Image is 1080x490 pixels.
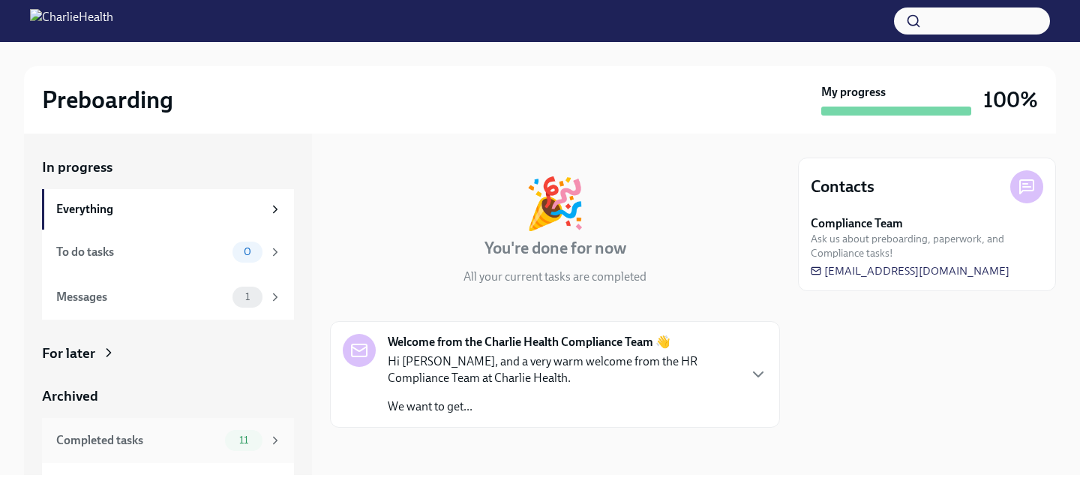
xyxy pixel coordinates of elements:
[811,263,1009,278] a: [EMAIL_ADDRESS][DOMAIN_NAME]
[388,334,670,350] strong: Welcome from the Charlie Health Compliance Team 👋
[811,176,874,198] h4: Contacts
[42,189,294,230] a: Everything
[821,84,886,101] strong: My progress
[388,353,737,386] p: Hi [PERSON_NAME], and a very warm welcome from the HR Compliance Team at Charlie Health.
[42,418,294,463] a: Completed tasks11
[42,275,294,320] a: Messages1
[524,179,586,228] div: 🎉
[811,215,903,232] strong: Compliance Team
[230,434,257,446] span: 11
[56,432,219,449] div: Completed tasks
[388,398,737,415] p: We want to get...
[30,9,113,33] img: CharlieHealth
[42,344,95,363] div: For later
[484,237,626,260] h4: You're done for now
[235,246,260,257] span: 0
[42,85,173,115] h2: Preboarding
[983,86,1038,113] h3: 100%
[236,291,259,302] span: 1
[42,344,294,363] a: For later
[42,158,294,177] a: In progress
[42,230,294,275] a: To do tasks0
[42,386,294,406] a: Archived
[811,232,1043,260] span: Ask us about preboarding, paperwork, and Compliance tasks!
[56,289,226,305] div: Messages
[56,244,226,260] div: To do tasks
[56,201,262,218] div: Everything
[463,269,646,285] p: All your current tasks are completed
